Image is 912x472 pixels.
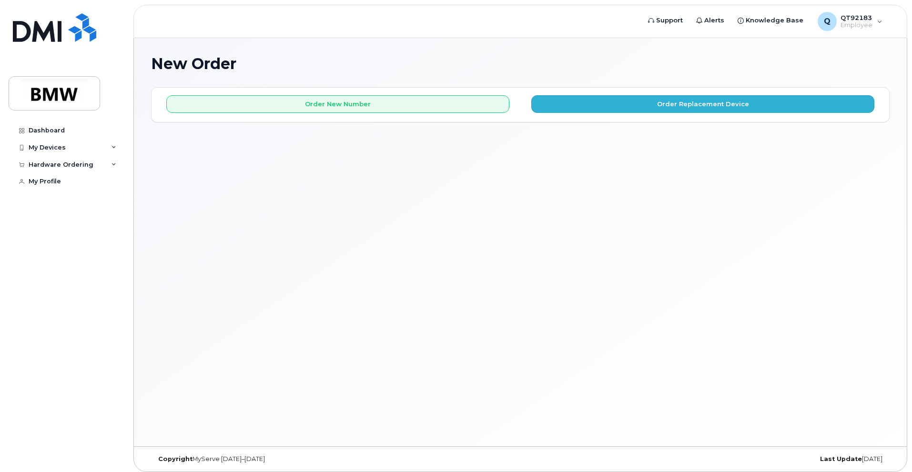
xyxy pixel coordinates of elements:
[158,455,193,462] strong: Copyright
[151,55,890,72] h1: New Order
[643,455,890,463] div: [DATE]
[151,455,397,463] div: MyServe [DATE]–[DATE]
[871,431,905,465] iframe: Messenger Launcher
[166,95,509,113] button: Order New Number
[531,95,874,113] button: Order Replacement Device
[820,455,862,462] strong: Last Update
